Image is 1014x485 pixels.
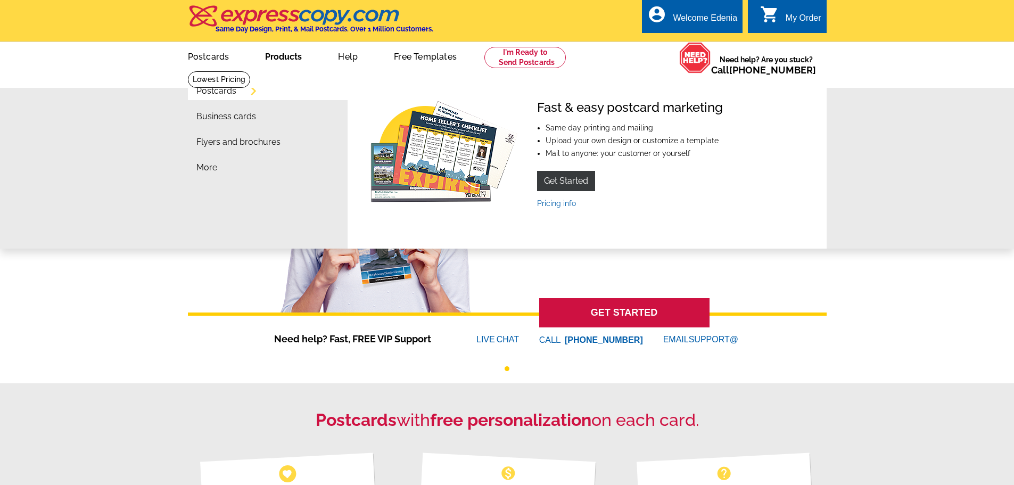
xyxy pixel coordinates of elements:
a: Same Day Design, Print, & Mail Postcards. Over 1 Million Customers. [188,13,433,33]
h4: Fast & easy postcard marketing [537,100,723,116]
a: Postcards [171,43,246,68]
a: shopping_cart My Order [760,12,821,25]
a: Business cards [196,112,256,121]
a: [PHONE_NUMBER] [729,64,816,76]
h4: Same Day Design, Print, & Mail Postcards. Over 1 Million Customers. [216,25,433,33]
font: LIVE [476,333,497,346]
a: More [196,163,217,172]
div: Welcome Edenia [673,13,737,28]
a: Pricing info [537,199,576,208]
a: Postcards [196,87,236,95]
a: Products [248,43,319,68]
font: SUPPORT@ [689,333,740,346]
span: monetization_on [500,465,517,482]
a: LIVECHAT [476,335,519,344]
li: Mail to anyone: your customer or yourself [546,150,723,157]
button: 1 of 1 [505,366,509,371]
h2: with on each card. [188,410,827,430]
span: help [715,465,732,482]
a: Flyers and brochures [196,138,281,146]
strong: Postcards [316,410,397,430]
span: favorite [282,468,293,479]
a: Help [321,43,375,68]
span: Call [711,64,816,76]
i: account_circle [647,5,666,24]
div: My Order [786,13,821,28]
a: GET STARTED [539,298,710,327]
img: help [679,42,711,73]
a: Free Templates [377,43,474,68]
strong: free personalization [430,410,591,430]
span: Need help? Are you stuck? [711,54,821,76]
a: Get Started [537,171,595,191]
i: shopping_cart [760,5,779,24]
li: Same day printing and mailing [546,124,723,131]
span: Need help? Fast, FREE VIP Support [274,332,444,346]
img: Fast & easy postcard marketing [367,100,520,207]
li: Upload your own design or customize a template [546,137,723,144]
